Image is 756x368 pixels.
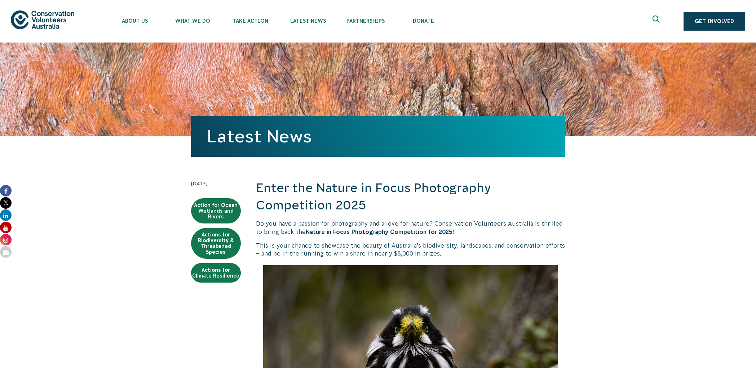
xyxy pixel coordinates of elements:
p: This is your chance to showcase the beauty of Australia’s biodiversity, landscapes, and conservat... [256,241,565,258]
a: Actions for Climate Resilience [191,263,241,283]
img: logo.svg [11,10,74,29]
span: Latest News [279,18,337,24]
button: Expand search box Close search box [648,13,666,30]
span: About Us [106,18,164,24]
span: Take Action [221,18,279,24]
span: What We Do [164,18,221,24]
span: Partnerships [337,18,394,24]
time: [DATE] [191,179,241,187]
span: Expand search box [653,15,662,27]
span: Donate [394,18,452,24]
a: Action for Ocean Wetlands and Rivers [191,198,241,223]
strong: Nature in Focus Photography Competition for 2025 [306,229,452,235]
a: Actions for Biodiversity & Threatened Species [191,228,241,259]
a: Latest News [207,127,312,146]
h2: Enter the Nature in Focus Photography Competition 2025 [256,179,565,214]
p: Do you have a passion for photography and a love for nature? Conservation Volunteers Australia is... [256,220,565,236]
a: Get Involved [684,12,745,31]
